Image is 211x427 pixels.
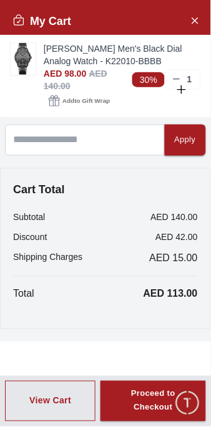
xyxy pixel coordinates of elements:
[44,69,86,79] span: AED 98.00
[155,231,198,244] p: AED 42.00
[13,231,47,244] p: Discount
[62,95,110,107] span: Add to Gift Wrap
[13,211,45,224] p: Subtotal
[36,8,56,29] img: Profile picture of Time House Support
[151,211,199,224] p: AED 140.00
[29,395,71,408] div: View Cart
[13,287,34,302] p: Total
[174,390,202,418] div: Chat Widget
[5,381,96,423] button: View Cart
[165,125,206,156] button: Apply
[144,287,198,302] p: AED 113.00
[44,42,201,67] a: [PERSON_NAME] Men's Black Dial Analog Watch - K22010-BBBB
[11,43,36,75] img: ...
[18,286,184,343] span: Hey there! Need help finding the perfect watch? I'm here if you have any questions or need a quic...
[9,261,211,274] div: Time House Support
[13,181,198,199] h4: Cart Total
[185,10,205,30] button: Close Account
[44,92,115,110] button: Addto Gift Wrap
[101,381,206,423] button: Proceed to Checkout
[180,6,205,31] em: Minimize
[163,338,195,347] span: 10:00 AM
[175,133,196,148] div: Apply
[150,251,198,266] span: AED 15.00
[185,73,195,85] p: 1
[12,12,71,30] h2: My Cart
[132,72,165,87] span: 30%
[13,251,82,266] p: Shipping Charges
[6,6,31,31] em: Back
[123,388,184,416] div: Proceed to Checkout
[63,13,150,25] div: Time House Support
[68,284,80,297] em: Blush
